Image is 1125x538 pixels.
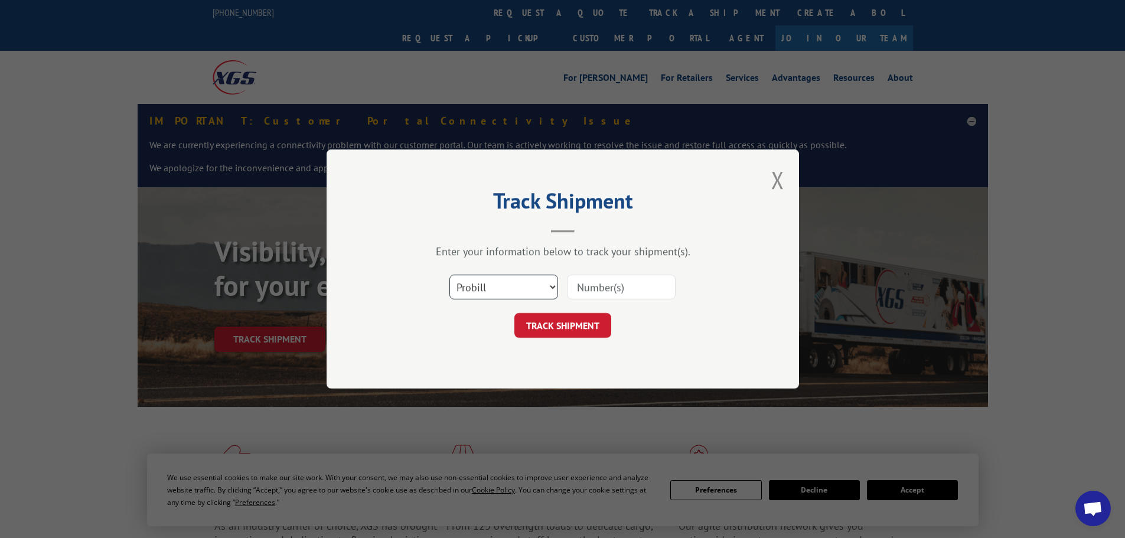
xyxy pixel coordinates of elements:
button: TRACK SHIPMENT [514,313,611,338]
div: Open chat [1075,491,1111,526]
h2: Track Shipment [386,193,740,215]
div: Enter your information below to track your shipment(s). [386,244,740,258]
input: Number(s) [567,275,676,299]
button: Close modal [771,164,784,195]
